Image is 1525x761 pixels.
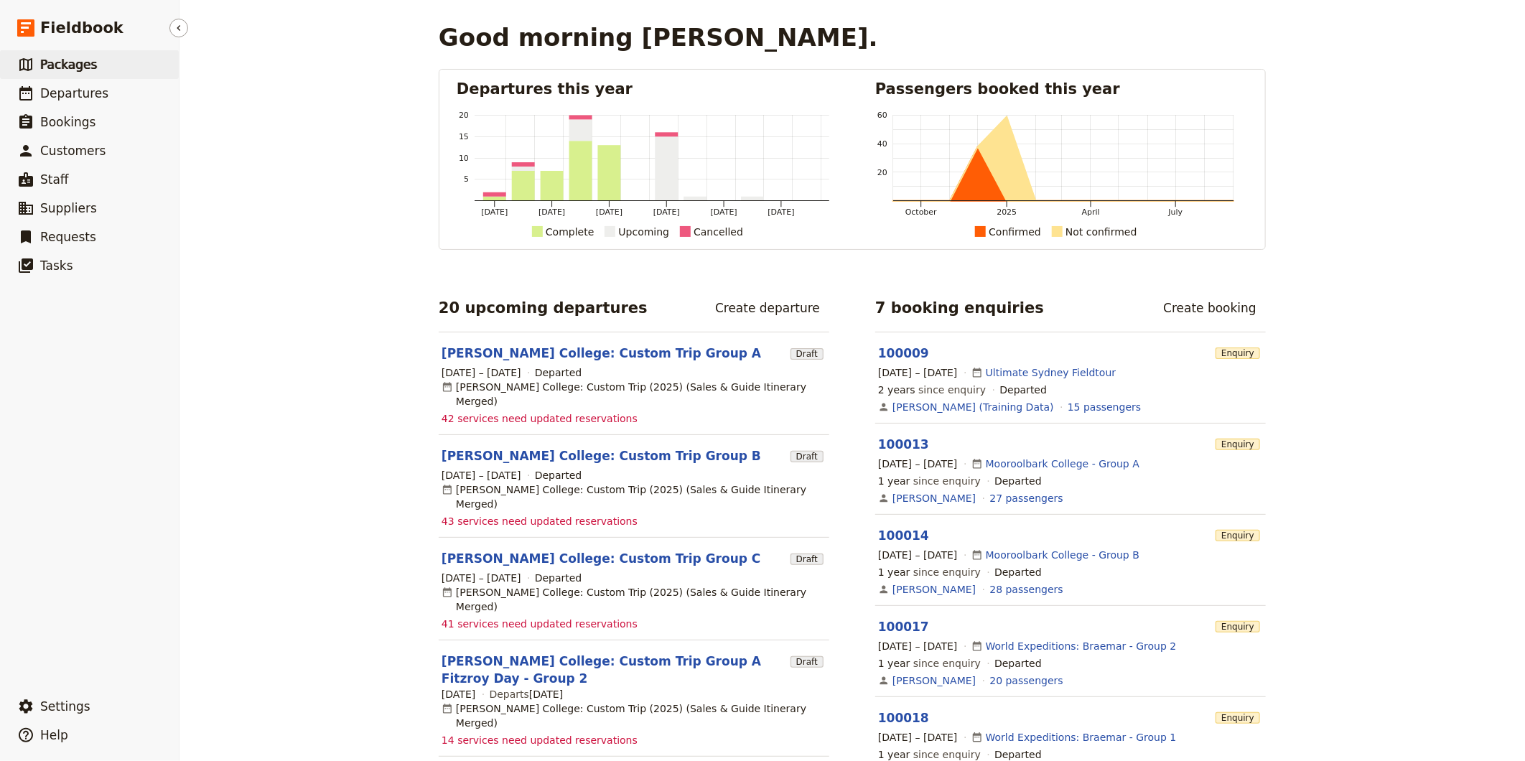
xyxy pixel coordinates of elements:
[892,491,976,505] a: [PERSON_NAME]
[1168,207,1183,217] tspan: July
[538,207,565,217] tspan: [DATE]
[905,207,937,217] tspan: October
[986,730,1177,744] a: World Expeditions: Braemar - Group 1
[40,728,68,742] span: Help
[618,223,669,241] div: Upcoming
[442,447,761,464] a: [PERSON_NAME] College: Custom Trip Group B
[442,365,521,380] span: [DATE] – [DATE]
[878,620,929,634] a: 100017
[439,297,648,319] h2: 20 upcoming departures
[1068,400,1141,414] a: View the passengers for this booking
[442,468,521,482] span: [DATE] – [DATE]
[40,201,97,215] span: Suppliers
[990,673,1063,688] a: View the passengers for this booking
[459,132,469,141] tspan: 15
[40,172,69,187] span: Staff
[490,687,564,701] span: Departs
[442,687,475,701] span: [DATE]
[442,550,761,567] a: [PERSON_NAME] College: Custom Trip Group C
[442,617,638,631] span: 41 services need updated reservations
[535,365,582,380] div: Departed
[40,258,73,273] span: Tasks
[40,230,96,244] span: Requests
[878,437,929,452] a: 100013
[1216,530,1260,541] span: Enquiry
[878,658,910,669] span: 1 year
[994,474,1042,488] div: Departed
[875,297,1044,319] h2: 7 booking enquiries
[986,457,1139,471] a: Mooroolbark College - Group A
[791,554,824,565] span: Draft
[997,207,1017,217] tspan: 2025
[442,345,761,362] a: [PERSON_NAME] College: Custom Trip Group A
[877,168,887,177] tspan: 20
[877,111,887,120] tspan: 60
[481,207,508,217] tspan: [DATE]
[768,207,795,217] tspan: [DATE]
[994,565,1042,579] div: Departed
[706,296,829,320] a: Create departure
[1000,383,1048,397] div: Departed
[878,384,915,396] span: 2 years
[1154,296,1266,320] a: Create booking
[442,380,826,408] div: [PERSON_NAME] College: Custom Trip (2025) (Sales & Guide Itinerary Merged)
[40,144,106,158] span: Customers
[877,139,887,149] tspan: 40
[442,585,826,614] div: [PERSON_NAME] College: Custom Trip (2025) (Sales & Guide Itinerary Merged)
[791,656,824,668] span: Draft
[442,514,638,528] span: 43 services need updated reservations
[442,411,638,426] span: 42 services need updated reservations
[1082,207,1100,217] tspan: April
[878,346,929,360] a: 100009
[990,491,1063,505] a: View the passengers for this booking
[878,528,929,543] a: 100014
[878,639,958,653] span: [DATE] – [DATE]
[169,19,188,37] button: Hide menu
[986,639,1177,653] a: World Expeditions: Braemar - Group 2
[986,548,1139,562] a: Mooroolbark College - Group B
[892,400,1054,414] a: [PERSON_NAME] (Training Data)
[878,749,910,760] span: 1 year
[546,223,594,241] div: Complete
[986,365,1116,380] a: Ultimate Sydney Fieldtour
[878,548,958,562] span: [DATE] – [DATE]
[878,383,986,397] span: since enquiry
[40,17,123,39] span: Fieldbook
[653,207,680,217] tspan: [DATE]
[892,582,976,597] a: [PERSON_NAME]
[459,154,469,163] tspan: 10
[1216,439,1260,450] span: Enquiry
[457,78,829,100] h2: Departures this year
[791,451,824,462] span: Draft
[878,474,981,488] span: since enquiry
[878,475,910,487] span: 1 year
[464,175,469,185] tspan: 5
[878,365,958,380] span: [DATE] – [DATE]
[1216,712,1260,724] span: Enquiry
[1216,347,1260,359] span: Enquiry
[1065,223,1137,241] div: Not confirmed
[40,699,90,714] span: Settings
[535,468,582,482] div: Departed
[442,733,638,747] span: 14 services need updated reservations
[694,223,743,241] div: Cancelled
[875,78,1248,100] h2: Passengers booked this year
[878,566,910,578] span: 1 year
[711,207,737,217] tspan: [DATE]
[1216,621,1260,632] span: Enquiry
[878,656,981,671] span: since enquiry
[529,688,563,700] span: [DATE]
[878,565,981,579] span: since enquiry
[459,111,469,120] tspan: 20
[535,571,582,585] div: Departed
[442,653,785,687] a: [PERSON_NAME] College: Custom Trip Group A Fitzroy Day - Group 2
[596,207,622,217] tspan: [DATE]
[40,115,95,129] span: Bookings
[791,348,824,360] span: Draft
[40,86,108,101] span: Departures
[442,482,826,511] div: [PERSON_NAME] College: Custom Trip (2025) (Sales & Guide Itinerary Merged)
[878,457,958,471] span: [DATE] – [DATE]
[989,223,1041,241] div: Confirmed
[878,730,958,744] span: [DATE] – [DATE]
[439,23,878,52] h1: Good morning [PERSON_NAME].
